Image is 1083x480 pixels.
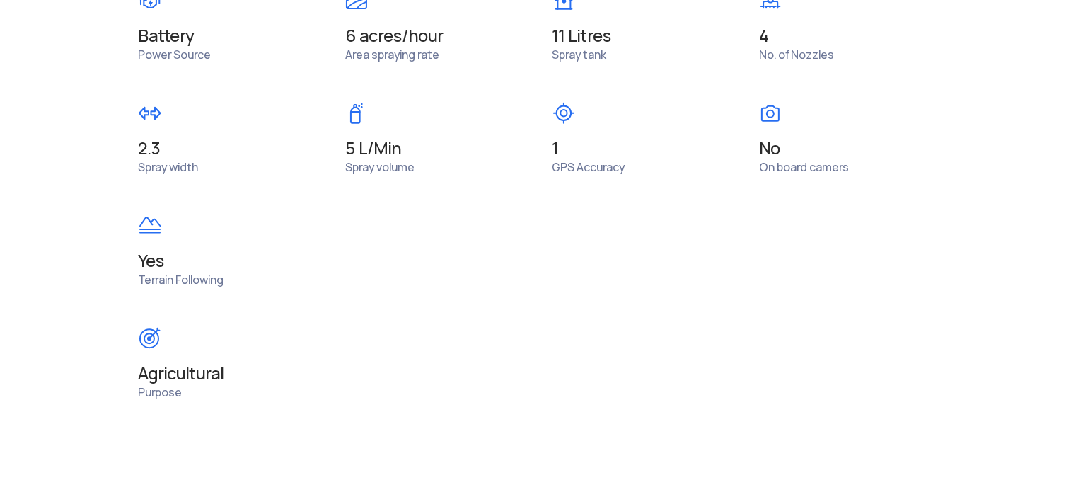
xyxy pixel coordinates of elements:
span: 11 Litres [552,26,739,46]
span: GPS Accuracy [552,160,625,175]
span: No [759,139,945,159]
span: Yes [139,251,325,271]
span: 2.3 [139,139,325,159]
span: Spray width [139,160,199,175]
span: Agricultural [139,364,945,384]
span: 4 [759,26,945,46]
span: Purpose [139,385,183,400]
span: Terrain Following [139,273,224,287]
span: 1 [552,139,739,159]
span: 5 L/Min [345,139,531,159]
span: Battery [139,26,325,46]
span: No. of Nozzles [759,47,834,62]
span: Power Source [139,47,212,62]
span: 6 acres/hour [345,26,531,46]
span: On board camers [759,160,849,175]
span: Spray volume [345,160,415,175]
span: Spray tank [552,47,606,62]
span: Area spraying rate [345,47,439,62]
